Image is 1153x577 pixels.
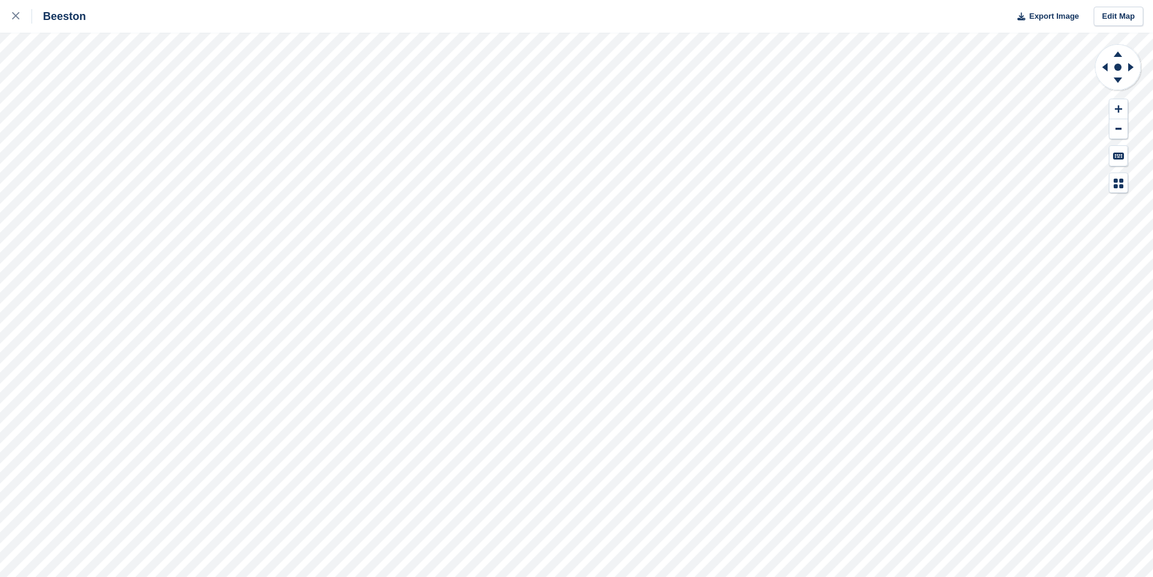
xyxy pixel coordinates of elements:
div: Beeston [32,9,86,24]
button: Keyboard Shortcuts [1109,146,1128,166]
a: Edit Map [1094,7,1143,27]
button: Zoom Out [1109,119,1128,139]
button: Export Image [1010,7,1079,27]
button: Zoom In [1109,99,1128,119]
span: Export Image [1029,10,1079,22]
button: Map Legend [1109,173,1128,193]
